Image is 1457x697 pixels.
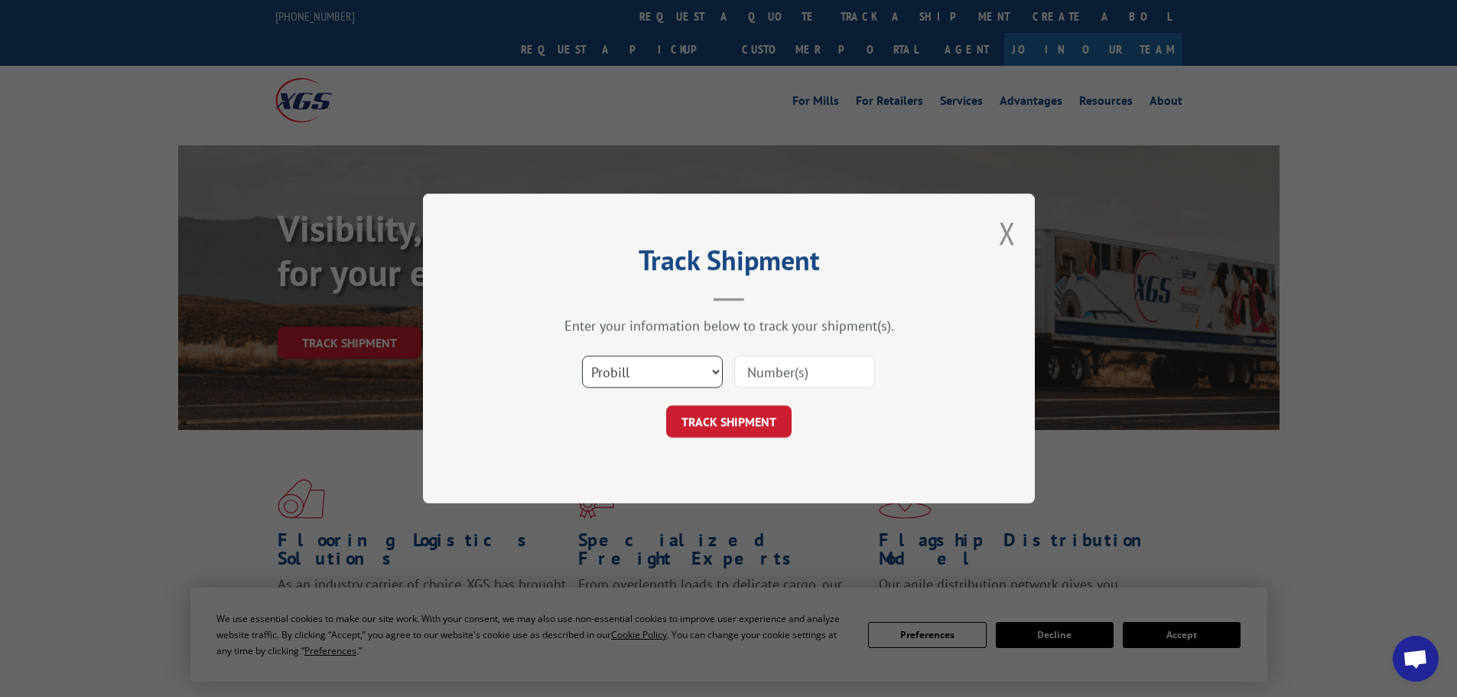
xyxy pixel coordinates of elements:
[1393,636,1439,682] div: Open chat
[734,356,875,388] input: Number(s)
[499,317,958,334] div: Enter your information below to track your shipment(s).
[666,405,792,438] button: TRACK SHIPMENT
[499,249,958,278] h2: Track Shipment
[999,213,1016,253] button: Close modal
